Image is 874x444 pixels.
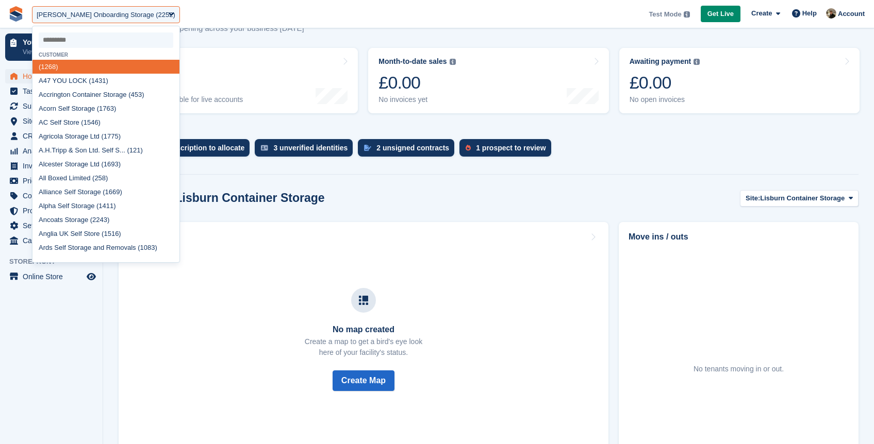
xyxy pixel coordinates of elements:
p: Your onboarding [23,39,84,46]
div: Awaiting payment [630,57,691,66]
div: Agricola Storage Ltd (1775) [32,129,179,143]
p: Create a map to get a bird's eye look here of your facility's status. [305,336,422,358]
a: menu [5,144,97,158]
span: Get Live [707,9,734,19]
div: Month-to-date sales [378,57,447,66]
div: Astley Self Store (1729) [32,254,179,268]
div: (1268) [32,60,179,74]
a: menu [5,269,97,284]
div: Alliance Self Storage (1669) [32,185,179,199]
div: No invoices yet [378,95,455,104]
div: £0.00 [378,72,455,93]
a: menu [5,69,97,83]
div: Data only available for live accounts [128,95,243,104]
p: ACTIONS [119,128,859,135]
div: AC Self Store (1546) [32,115,179,129]
div: Alpha Self Storage (1411) [32,199,179,213]
p: Here's what's happening across your business [DATE] [119,23,315,35]
div: Anglia UK Self Store (1516) [32,227,179,241]
span: Capital [23,233,85,248]
a: menu [5,129,97,143]
img: icon-info-grey-7440780725fd019a000dd9b08b2336e03edf1995a4989e88bcd33f0948082b44.svg [450,59,456,65]
span: Account [838,9,865,19]
a: menu [5,218,97,233]
div: 0% [128,72,243,93]
div: Accrington Container Storage (453) [32,88,179,101]
span: Lisburn Container Storage [760,193,845,203]
div: All Boxed Limited (258) [32,171,179,185]
a: menu [5,189,97,203]
p: View next steps [23,47,84,57]
div: Customer [32,52,179,58]
a: menu [5,99,97,113]
span: Storefront [9,257,103,267]
div: 1 active subscription to allocate [135,144,244,152]
a: menu [5,233,97,248]
span: Invoices [23,159,85,173]
span: Tasks [23,84,85,98]
a: 2 unsigned contracts [358,139,459,162]
span: Pricing [23,174,85,188]
a: menu [5,203,97,218]
img: verify_identity-adf6edd0f0f0b5bbfe63781bf79b02c33cf7c696d77639b501bdc392416b5a36.svg [261,145,268,151]
img: icon-info-grey-7440780725fd019a000dd9b08b2336e03edf1995a4989e88bcd33f0948082b44.svg [694,59,700,65]
a: Occupancy 0% Data only available for live accounts [118,48,358,113]
a: Your onboarding View next steps [5,33,97,61]
div: Ancoats Storage (2243) [32,213,179,227]
span: Protection [23,203,85,218]
div: No open invoices [630,95,700,104]
div: Ards Self Storage and Removals (1083) [32,241,179,254]
div: A47 YOU LOCK (1431) [32,74,179,88]
div: No tenants moving in or out. [694,364,784,374]
div: [PERSON_NAME] Onboarding Storage (2252) [37,10,175,20]
h3: No map created [305,325,422,334]
a: 3 unverified identities [255,139,358,162]
span: Home [23,69,85,83]
button: Create Map [333,370,394,391]
span: Test Mode [649,9,681,20]
span: Site: [746,193,760,203]
div: £0.00 [630,72,700,93]
img: map-icn-33ee37083ee616e46c38cad1a60f524a97daa1e2b2c8c0bc3eb3415660979fc1.svg [359,296,368,305]
span: Help [802,8,817,19]
a: Month-to-date sales £0.00 No invoices yet [368,48,608,113]
a: 1 prospect to review [459,139,556,162]
span: Create [751,8,772,19]
a: menu [5,174,97,188]
div: 3 unverified identities [273,144,348,152]
a: Awaiting payment £0.00 No open invoices [619,48,860,113]
span: CRM [23,129,85,143]
a: menu [5,84,97,98]
a: 1 active subscription to allocate [119,139,255,162]
img: icon-info-grey-7440780725fd019a000dd9b08b2336e03edf1995a4989e88bcd33f0948082b44.svg [684,11,690,18]
img: Oliver Bruce [826,8,836,19]
div: 2 unsigned contracts [376,144,449,152]
a: menu [5,159,97,173]
span: Online Store [23,269,85,284]
h2: [DATE] in Lisburn Container Storage [119,191,325,205]
img: contract_signature_icon-13c848040528278c33f63329250d36e43548de30e8caae1d1a13099fd9432cc5.svg [364,145,371,151]
span: Subscriptions [23,99,85,113]
img: prospect-51fa495bee0391a8d652442698ab0144808aea92771e9ea1ae160a38d050c398.svg [466,145,471,151]
div: 1 prospect to review [476,144,546,152]
a: menu [5,114,97,128]
span: Sites [23,114,85,128]
button: Site: Lisburn Container Storage [740,190,859,207]
h2: Move ins / outs [629,231,849,243]
img: stora-icon-8386f47178a22dfd0bd8f6a31ec36ba5ce8667c1dd55bd0f319d3a0aa187defe.svg [8,6,24,22]
span: Settings [23,218,85,233]
a: Preview store [85,270,97,283]
a: Get Live [701,6,740,23]
span: Coupons [23,189,85,203]
div: Alcester Storage Ltd (1693) [32,157,179,171]
div: Acorn Self Storage (1763) [32,101,179,115]
span: Analytics [23,144,85,158]
div: A.H.Tripp & Son Ltd. Self S... (121) [32,143,179,157]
